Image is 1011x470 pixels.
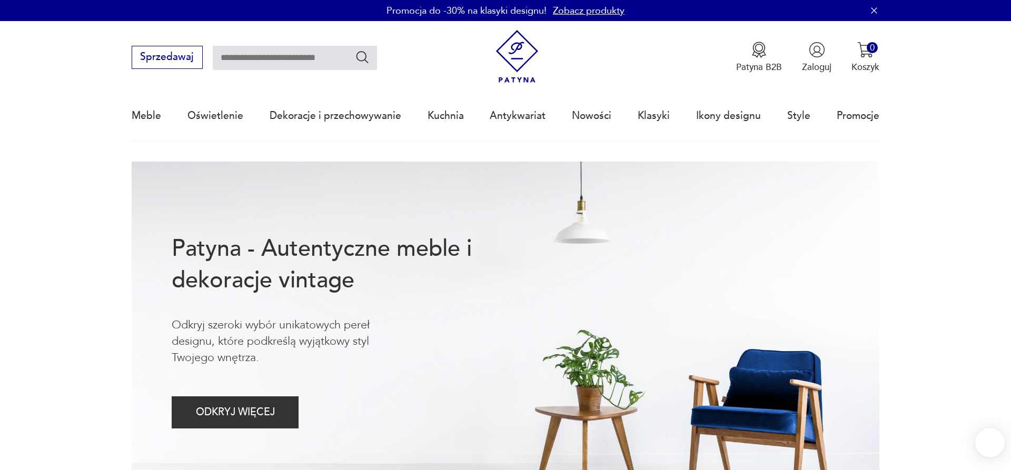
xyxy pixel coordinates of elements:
[490,92,546,140] a: Antykwariat
[736,42,782,73] button: Patyna B2B
[809,42,825,58] img: Ikonka użytkownika
[638,92,670,140] a: Klasyki
[172,396,299,428] button: ODKRYJ WIĘCEJ
[696,92,761,140] a: Ikony designu
[787,92,810,140] a: Style
[172,317,412,366] p: Odkryj szeroki wybór unikatowych pereł designu, które podkreślą wyjątkowy styl Twojego wnętrza.
[132,46,203,69] button: Sprzedawaj
[837,92,879,140] a: Promocje
[857,42,874,58] img: Ikona koszyka
[428,92,464,140] a: Kuchnia
[132,92,161,140] a: Meble
[751,42,767,58] img: Ikona medalu
[553,4,625,17] a: Zobacz produkty
[172,409,299,417] a: ODKRYJ WIĘCEJ
[491,30,544,83] img: Patyna - sklep z meblami i dekoracjami vintage
[572,92,611,140] a: Nowości
[802,61,831,73] p: Zaloguj
[132,54,203,62] a: Sprzedawaj
[187,92,243,140] a: Oświetlenie
[851,42,879,73] button: 0Koszyk
[355,49,370,65] button: Szukaj
[975,428,1005,457] iframe: Smartsupp widget button
[802,42,831,73] button: Zaloguj
[867,42,878,53] div: 0
[386,4,547,17] p: Promocja do -30% na klasyki designu!
[172,233,513,296] h1: Patyna - Autentyczne meble i dekoracje vintage
[270,92,401,140] a: Dekoracje i przechowywanie
[736,61,782,73] p: Patyna B2B
[736,42,782,73] a: Ikona medaluPatyna B2B
[851,61,879,73] p: Koszyk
